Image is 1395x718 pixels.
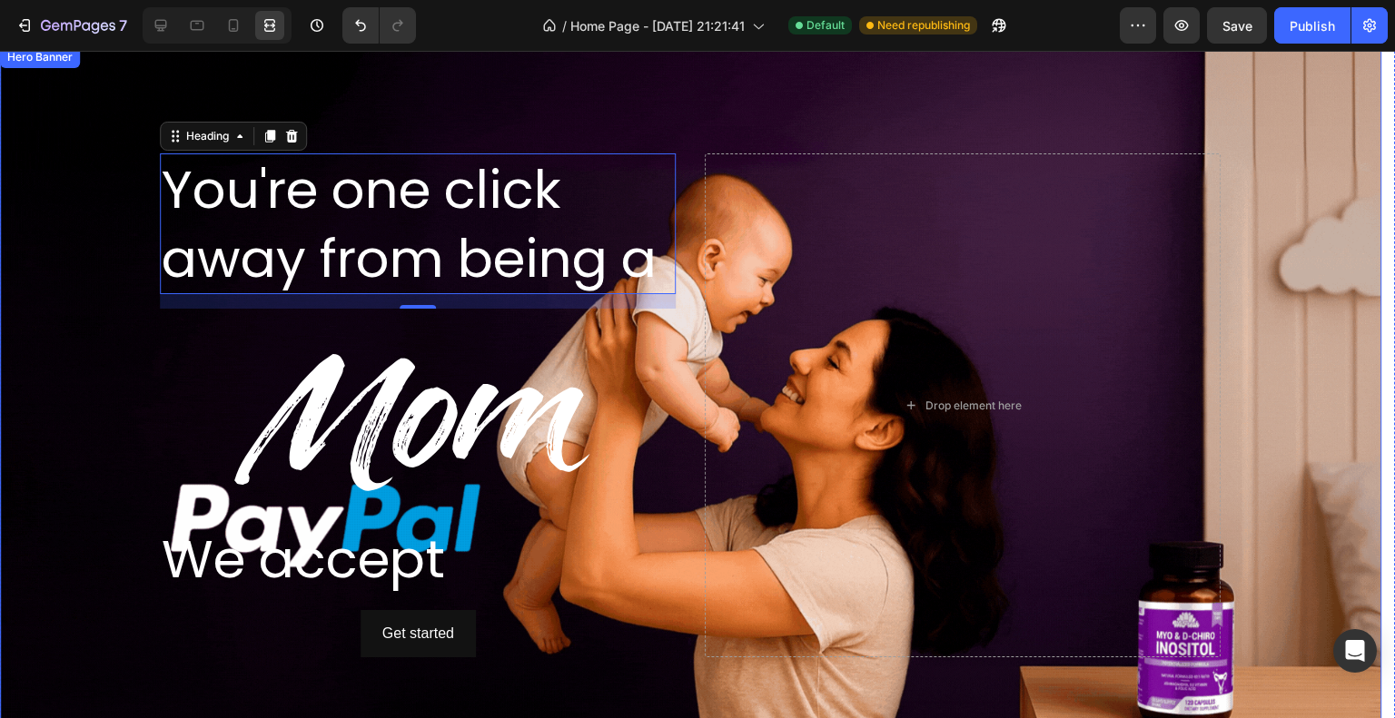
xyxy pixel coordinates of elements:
div: Drop element here [925,348,1022,362]
p: We accept [162,474,674,542]
span: Default [806,17,845,34]
span: Home Page - [DATE] 21:21:41 [570,16,745,35]
span: Need republishing [877,17,970,34]
div: Undo/Redo [342,7,416,44]
p: You're one click away from being a [162,104,674,241]
span: Save [1222,18,1252,34]
h2: Rich Text Editor. Editing area: main [160,103,676,243]
button: 7 [7,7,135,44]
h2: Rich Text Editor. Editing area: main [160,472,676,544]
div: Rich Text Editor. Editing area: main [160,258,676,457]
div: Get started [382,570,454,596]
span: / [562,16,567,35]
p: Mom [162,260,674,456]
button: Publish [1274,7,1350,44]
p: 7 [119,15,127,36]
div: Publish [1290,16,1335,35]
button: Save [1207,7,1267,44]
div: Open Intercom Messenger [1333,629,1377,673]
div: Heading [183,77,232,93]
button: Get started [361,559,476,607]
